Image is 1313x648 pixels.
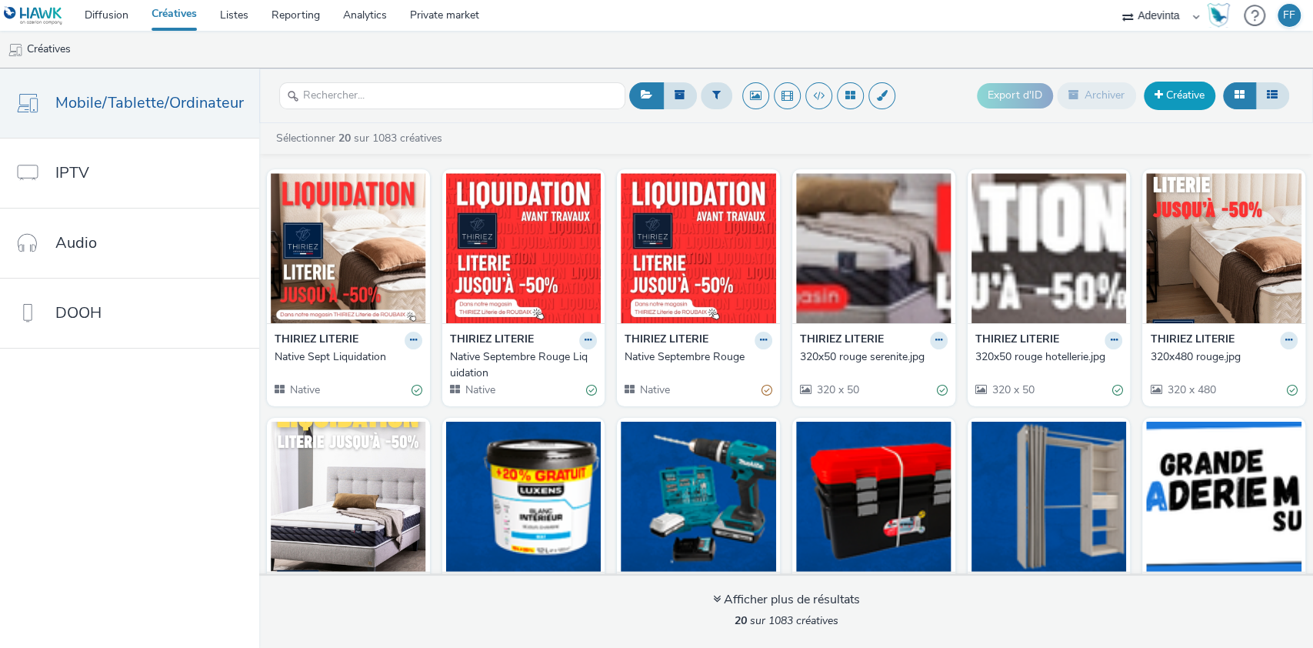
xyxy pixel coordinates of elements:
img: 320x50 rouge hotellerie.jpg visual [971,173,1127,323]
div: Native Sept Liquidation [275,349,416,365]
div: Valide [1287,382,1298,399]
img: 320x480 rouge.jpg visual [1146,173,1301,323]
span: 320 x 50 [991,382,1035,397]
img: Native Septembre Rouge Liquidation visual [446,173,602,323]
img: 1-HomeHeader-Aout_25_Gadec visual [971,422,1127,572]
span: Native [288,382,320,397]
a: Native Sept Liquidation [275,349,422,365]
img: mobile [8,42,23,58]
a: Hawk Academy [1207,3,1236,28]
div: Partiellement valide [761,382,772,399]
span: Mobile/Tablette/Ordinateur [55,92,244,114]
strong: 20 [338,131,351,145]
img: 320x480 jaune.jpg visual [271,422,426,572]
a: Native Septembre Rouge [625,349,772,365]
span: DOOH [55,302,102,324]
button: Export d'ID [977,83,1053,108]
strong: THIRIEZ LITERIE [975,332,1059,349]
div: 320x50 rouge serenite.jpg [800,349,941,365]
div: Native Septembre Rouge [625,349,766,365]
a: Native Septembre Rouge Liquidation [450,349,598,381]
span: Native [464,382,495,397]
a: Sélectionner sur 1083 créatives [275,131,448,145]
img: 2-HomeHeader-Aout_25.png_Gadec visual [796,422,951,572]
input: Rechercher... [279,82,625,109]
a: 320x50 rouge hotellerie.jpg [975,349,1123,365]
span: Native [638,382,670,397]
div: 320x480 rouge.jpg [1150,349,1291,365]
img: Hawk Academy [1207,3,1230,28]
img: 3-HomeHeader-Aout_25_Gadec visual [621,422,776,572]
span: Audio [55,232,97,254]
div: Valide [937,382,948,399]
img: 320x50 rouge serenite.jpg visual [796,173,951,323]
div: FF [1283,4,1295,27]
div: Valide [412,382,422,399]
img: 2025.09.01 Braderie Kreabel 320 100.png visual [1146,422,1301,572]
img: 4-HomeHeader-Aout_25_Gadec visual [446,422,602,572]
div: Afficher plus de résultats [713,591,860,609]
strong: THIRIEZ LITERIE [275,332,358,349]
strong: 20 [735,613,747,628]
a: 320x480 rouge.jpg [1150,349,1298,365]
strong: THIRIEZ LITERIE [1150,332,1234,349]
button: Liste [1255,82,1289,109]
img: Native Septembre Rouge visual [621,173,776,323]
span: 320 x 480 [1165,382,1215,397]
button: Grille [1223,82,1256,109]
span: 320 x 50 [815,382,859,397]
a: Créative [1144,82,1215,109]
span: sur 1083 créatives [735,613,838,628]
div: Valide [586,382,597,399]
a: 320x50 rouge serenite.jpg [800,349,948,365]
div: 320x50 rouge hotellerie.jpg [975,349,1117,365]
span: IPTV [55,162,89,184]
img: undefined Logo [4,6,63,25]
strong: THIRIEZ LITERIE [800,332,884,349]
button: Archiver [1057,82,1136,109]
strong: THIRIEZ LITERIE [625,332,708,349]
img: Native Sept Liquidation visual [271,173,426,323]
strong: THIRIEZ LITERIE [450,332,534,349]
div: Valide [1111,382,1122,399]
div: Native Septembre Rouge Liquidation [450,349,592,381]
